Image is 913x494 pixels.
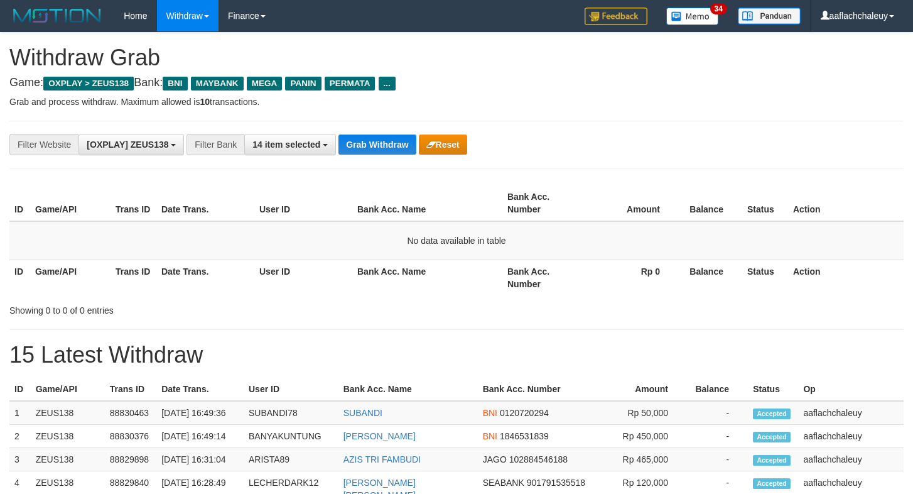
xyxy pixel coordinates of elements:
td: BANYAKUNTUNG [244,425,338,448]
img: Button%20Memo.svg [666,8,719,25]
div: Showing 0 to 0 of 0 entries [9,299,371,317]
td: - [687,448,748,471]
th: Status [742,185,788,221]
span: Copy 901791535518 to clipboard [527,478,585,488]
th: Bank Acc. Number [502,185,583,221]
th: Action [788,260,904,295]
td: [DATE] 16:31:04 [156,448,244,471]
a: AZIS TRI FAMBUDI [343,454,421,464]
th: Rp 0 [583,260,679,295]
td: 1 [9,401,31,425]
button: [OXPLAY] ZEUS138 [78,134,184,155]
img: MOTION_logo.png [9,6,105,25]
span: MAYBANK [191,77,244,91]
span: Accepted [753,432,791,442]
button: 14 item selected [244,134,336,155]
th: User ID [254,185,352,221]
td: ZEUS138 [31,425,105,448]
th: Op [798,378,904,401]
p: Grab and process withdraw. Maximum allowed is transactions. [9,96,904,108]
span: BNI [163,77,187,91]
span: ... [379,77,396,91]
th: ID [9,185,30,221]
h4: Game: Bank: [9,77,904,89]
th: Bank Acc. Name [352,185,502,221]
td: Rp 50,000 [598,401,687,425]
th: Bank Acc. Number [478,378,598,401]
th: Game/API [30,260,111,295]
th: Balance [679,260,742,295]
th: Trans ID [111,260,156,295]
h1: Withdraw Grab [9,45,904,70]
span: Accepted [753,455,791,466]
span: MEGA [247,77,283,91]
th: User ID [254,260,352,295]
a: [PERSON_NAME] [343,431,416,441]
span: PANIN [285,77,321,91]
td: 88830463 [105,401,156,425]
td: 3 [9,448,31,471]
th: Bank Acc. Number [502,260,583,295]
span: SEABANK [483,478,524,488]
span: 14 item selected [252,140,320,150]
th: User ID [244,378,338,401]
th: ID [9,378,31,401]
th: Date Trans. [156,378,244,401]
th: ID [9,260,30,295]
div: Filter Website [9,134,78,155]
span: Copy 1846531839 to clipboard [500,431,549,441]
th: Balance [679,185,742,221]
span: Copy 102884546188 to clipboard [509,454,568,464]
td: ZEUS138 [31,401,105,425]
td: SUBANDI78 [244,401,338,425]
td: No data available in table [9,221,904,260]
td: aaflachchaleuy [798,401,904,425]
th: Game/API [30,185,111,221]
span: 34 [710,3,727,14]
button: Grab Withdraw [338,134,416,155]
td: 88830376 [105,425,156,448]
img: Feedback.jpg [585,8,647,25]
div: Filter Bank [186,134,244,155]
td: [DATE] 16:49:14 [156,425,244,448]
button: Reset [419,134,467,155]
span: Copy 0120720294 to clipboard [500,408,549,418]
th: Status [742,260,788,295]
td: [DATE] 16:49:36 [156,401,244,425]
th: Date Trans. [156,185,254,221]
td: Rp 465,000 [598,448,687,471]
td: 88829898 [105,448,156,471]
td: - [687,425,748,448]
span: [OXPLAY] ZEUS138 [87,140,168,150]
th: Trans ID [111,185,156,221]
th: Bank Acc. Name [338,378,478,401]
td: 2 [9,425,31,448]
th: Action [788,185,904,221]
span: Accepted [753,409,791,419]
span: JAGO [483,454,507,464]
th: Status [748,378,798,401]
td: aaflachchaleuy [798,425,904,448]
strong: 10 [200,97,210,107]
th: Trans ID [105,378,156,401]
th: Date Trans. [156,260,254,295]
td: - [687,401,748,425]
td: ZEUS138 [31,448,105,471]
span: BNI [483,408,497,418]
td: Rp 450,000 [598,425,687,448]
th: Game/API [31,378,105,401]
th: Balance [687,378,748,401]
th: Bank Acc. Name [352,260,502,295]
th: Amount [583,185,679,221]
span: PERMATA [325,77,375,91]
td: ARISTA89 [244,448,338,471]
span: Accepted [753,478,791,489]
span: BNI [483,431,497,441]
th: Amount [598,378,687,401]
img: panduan.png [738,8,801,25]
a: SUBANDI [343,408,382,418]
h1: 15 Latest Withdraw [9,343,904,368]
span: OXPLAY > ZEUS138 [43,77,134,91]
td: aaflachchaleuy [798,448,904,471]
